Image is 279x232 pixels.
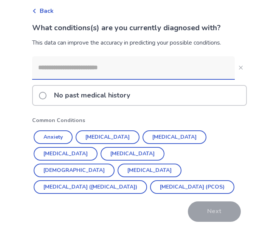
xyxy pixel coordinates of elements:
button: [MEDICAL_DATA] [143,130,206,144]
button: [MEDICAL_DATA] ([MEDICAL_DATA]) [34,180,147,194]
button: [MEDICAL_DATA] [76,130,139,144]
div: This data can improve the accuracy in predicting your possible conditions. [32,38,247,47]
button: Next [188,201,241,222]
button: [MEDICAL_DATA] [118,164,181,177]
button: [MEDICAL_DATA] [101,147,164,161]
button: Anxiety [34,130,73,144]
p: No past medical history [50,86,135,105]
button: [DEMOGRAPHIC_DATA] [34,164,115,177]
span: Back [40,6,54,15]
button: [MEDICAL_DATA] (PCOS) [150,180,234,194]
button: [MEDICAL_DATA] [34,147,98,161]
button: Close [235,62,247,74]
p: What conditions(s) are you currently diagnosed with? [32,22,247,34]
p: Common Conditions [32,116,247,124]
input: Close [32,56,235,79]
